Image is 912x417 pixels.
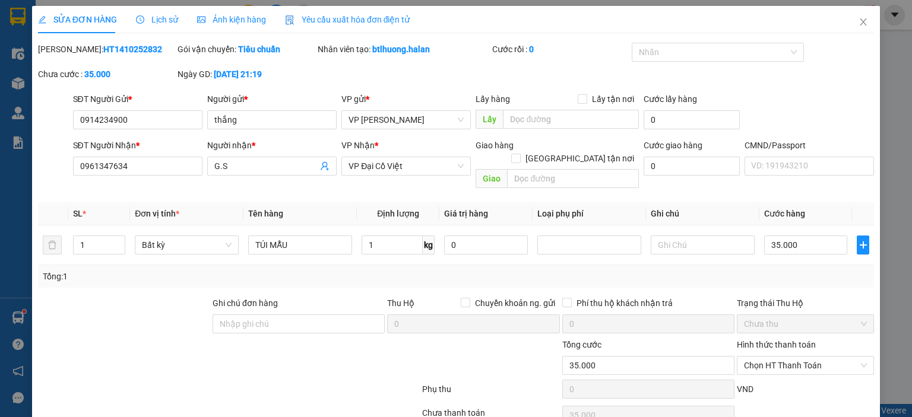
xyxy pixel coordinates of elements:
input: Cước giao hàng [644,157,740,176]
input: Cước lấy hàng [644,110,740,129]
span: kg [423,235,435,254]
b: 0 [529,44,534,54]
span: SỬA ĐƠN HÀNG [38,15,117,24]
div: SĐT Người Gửi [73,93,202,106]
label: Hình thức thanh toán [737,340,816,349]
span: Lấy hàng [476,94,510,104]
div: Chưa cước : [38,68,175,81]
span: Giao hàng [476,141,514,150]
div: Trạng thái Thu Hộ [737,297,874,310]
span: Bất kỳ [142,236,232,254]
span: Yêu cầu xuất hóa đơn điện tử [285,15,410,24]
span: SL [73,209,83,218]
label: Cước lấy hàng [644,94,697,104]
th: Loại phụ phí [533,202,646,225]
span: VND [737,384,753,394]
span: Thu Hộ [387,298,414,308]
div: VP gửi [341,93,471,106]
span: edit [38,15,46,24]
span: close [859,17,868,27]
span: Lấy tận nơi [587,93,639,106]
input: VD: Bàn, Ghế [248,235,352,254]
span: VP Nhận [341,141,375,150]
span: Chuyển khoản ng. gửi [470,297,560,310]
input: Ghi Chú [651,235,755,254]
input: Dọc đường [503,110,639,129]
span: Lịch sử [136,15,178,24]
input: Dọc đường [507,169,639,188]
b: [DATE] 21:19 [214,69,262,79]
span: Cước hàng [764,209,805,218]
span: Chọn HT Thanh Toán [744,356,867,374]
b: HT1410252832 [103,44,162,54]
button: Close [847,6,880,39]
div: Cước rồi : [492,43,629,56]
span: Lấy [476,110,503,129]
label: Cước giao hàng [644,141,702,150]
div: SĐT Người Nhận [73,139,202,152]
div: [PERSON_NAME]: [38,43,175,56]
span: VP Hoàng Văn Thụ [349,111,464,129]
input: Ghi chú đơn hàng [213,314,385,333]
div: Người nhận [207,139,337,152]
div: Tổng: 1 [43,270,353,283]
div: Gói vận chuyển: [178,43,315,56]
div: Phụ thu [421,383,560,403]
b: Tiêu chuẩn [238,44,280,54]
span: picture [197,15,205,24]
span: clock-circle [136,15,144,24]
span: Chưa thu [744,315,867,333]
img: icon [285,15,294,25]
span: Tên hàng [248,209,283,218]
button: plus [857,235,869,254]
button: delete [43,235,62,254]
div: CMND/Passport [745,139,874,152]
span: Giá trị hàng [444,209,488,218]
label: Ghi chú đơn hàng [213,298,278,308]
span: Giao [476,169,507,188]
th: Ghi chú [646,202,759,225]
span: Định lượng [377,209,419,218]
span: [GEOGRAPHIC_DATA] tận nơi [521,152,639,165]
b: 35.000 [84,69,110,79]
span: Đơn vị tính [135,209,179,218]
span: plus [857,240,869,250]
span: Tổng cước [562,340,601,349]
b: btlhuong.halan [372,44,430,54]
span: Ảnh kiện hàng [197,15,266,24]
div: Người gửi [207,93,337,106]
span: VP Đại Cồ Việt [349,157,464,175]
span: user-add [320,161,330,171]
div: Ngày GD: [178,68,315,81]
div: Nhân viên tạo: [318,43,490,56]
span: Phí thu hộ khách nhận trả [572,297,677,310]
